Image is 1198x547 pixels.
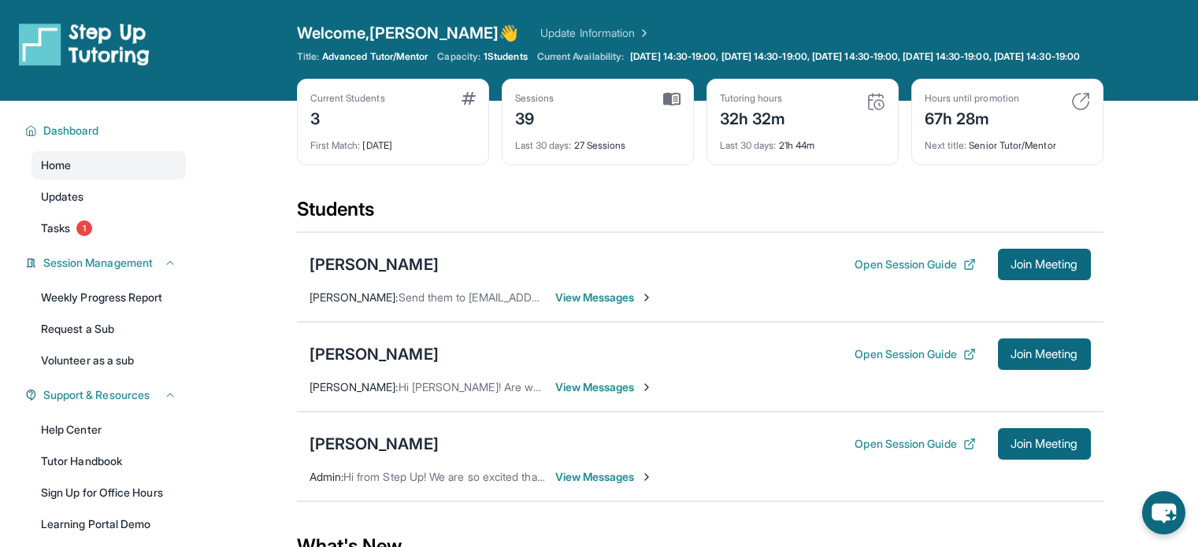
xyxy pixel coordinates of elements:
span: Current Availability: [537,50,624,63]
div: 32h 32m [720,105,786,130]
span: Join Meeting [1011,349,1078,359]
button: Session Management [37,255,176,271]
span: Send them to [EMAIL_ADDRESS][DOMAIN_NAME] [399,290,649,304]
img: Chevron Right [635,25,651,41]
div: Hours until promotion [925,92,1019,105]
div: [DATE] [310,130,476,152]
span: Dashboard [43,123,99,139]
span: Tasks [41,220,70,236]
img: Chevron-Right [640,471,653,483]
span: Admin : [310,470,343,483]
span: View Messages [555,469,654,485]
div: 3 [310,105,385,130]
a: Learning Portal Demo [32,510,186,538]
img: Chevron-Right [640,381,653,394]
span: Join Meeting [1011,260,1078,269]
span: [DATE] 14:30-19:00, [DATE] 14:30-19:00, [DATE] 14:30-19:00, [DATE] 14:30-19:00, [DATE] 14:30-19:00 [630,50,1080,63]
span: Welcome, [PERSON_NAME] 👋 [297,22,519,44]
div: Students [297,197,1103,231]
div: Sessions [515,92,554,105]
div: 67h 28m [925,105,1019,130]
button: Join Meeting [998,338,1091,370]
button: chat-button [1142,491,1185,534]
div: Tutoring hours [720,92,786,105]
span: Session Management [43,255,153,271]
img: card [866,92,885,111]
button: Open Session Guide [855,346,975,362]
span: View Messages [555,379,654,395]
a: Update Information [540,25,651,41]
span: Title: [297,50,319,63]
img: logo [19,22,150,66]
a: Volunteer as a sub [32,346,186,375]
span: Capacity: [437,50,480,63]
span: 1 Students [484,50,528,63]
div: [PERSON_NAME] [310,433,439,455]
a: Updates [32,183,186,211]
a: Weekly Progress Report [32,283,186,312]
img: card [462,92,476,105]
img: card [663,92,681,106]
a: Sign Up for Office Hours [32,479,186,507]
a: Tasks1 [32,214,186,242]
span: Last 30 days : [720,139,777,151]
a: Home [32,151,186,179]
div: 27 Sessions [515,130,681,152]
span: Support & Resources [43,387,150,403]
span: Advanced Tutor/Mentor [322,50,428,63]
div: [PERSON_NAME] [310,253,439,275]
span: [PERSON_NAME] : [310,290,399,304]
span: Join Meeting [1011,439,1078,449]
span: Home [41,157,71,173]
button: Open Session Guide [855,257,975,272]
div: 39 [515,105,554,130]
button: Join Meeting [998,428,1091,460]
button: Support & Resources [37,387,176,403]
span: Hi [PERSON_NAME]! Are we still meeting [DATE]? [399,380,646,394]
div: [PERSON_NAME] [310,343,439,365]
a: Tutor Handbook [32,447,186,475]
button: Open Session Guide [855,436,975,452]
span: Updates [41,189,84,205]
span: Last 30 days : [515,139,572,151]
span: First Match : [310,139,361,151]
img: card [1071,92,1090,111]
a: Request a Sub [32,315,186,343]
button: Dashboard [37,123,176,139]
a: [DATE] 14:30-19:00, [DATE] 14:30-19:00, [DATE] 14:30-19:00, [DATE] 14:30-19:00, [DATE] 14:30-19:00 [627,50,1083,63]
span: View Messages [555,290,654,305]
span: [PERSON_NAME] : [310,380,399,394]
span: Next title : [925,139,967,151]
div: 21h 44m [720,130,885,152]
div: Current Students [310,92,385,105]
span: 1 [76,220,92,236]
a: Help Center [32,416,186,444]
button: Join Meeting [998,249,1091,280]
img: Chevron-Right [640,291,653,304]
div: Senior Tutor/Mentor [925,130,1090,152]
